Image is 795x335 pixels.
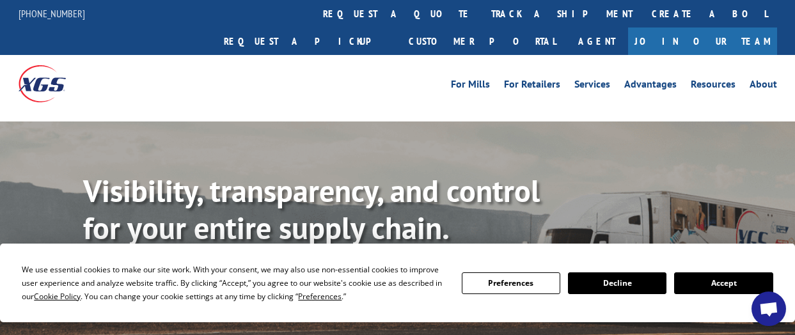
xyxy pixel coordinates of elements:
a: Advantages [624,79,677,93]
a: Agent [565,27,628,55]
button: Accept [674,272,773,294]
a: Customer Portal [399,27,565,55]
button: Preferences [462,272,560,294]
a: Join Our Team [628,27,777,55]
a: Resources [691,79,736,93]
button: Decline [568,272,666,294]
span: Cookie Policy [34,291,81,302]
a: [PHONE_NUMBER] [19,7,85,20]
a: Request a pickup [214,27,399,55]
b: Visibility, transparency, and control for your entire supply chain. [83,171,540,247]
a: About [750,79,777,93]
div: We use essential cookies to make our site work. With your consent, we may also use non-essential ... [22,263,446,303]
a: For Mills [451,79,490,93]
a: Services [574,79,610,93]
a: For Retailers [504,79,560,93]
div: Open chat [752,292,786,326]
span: Preferences [298,291,342,302]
